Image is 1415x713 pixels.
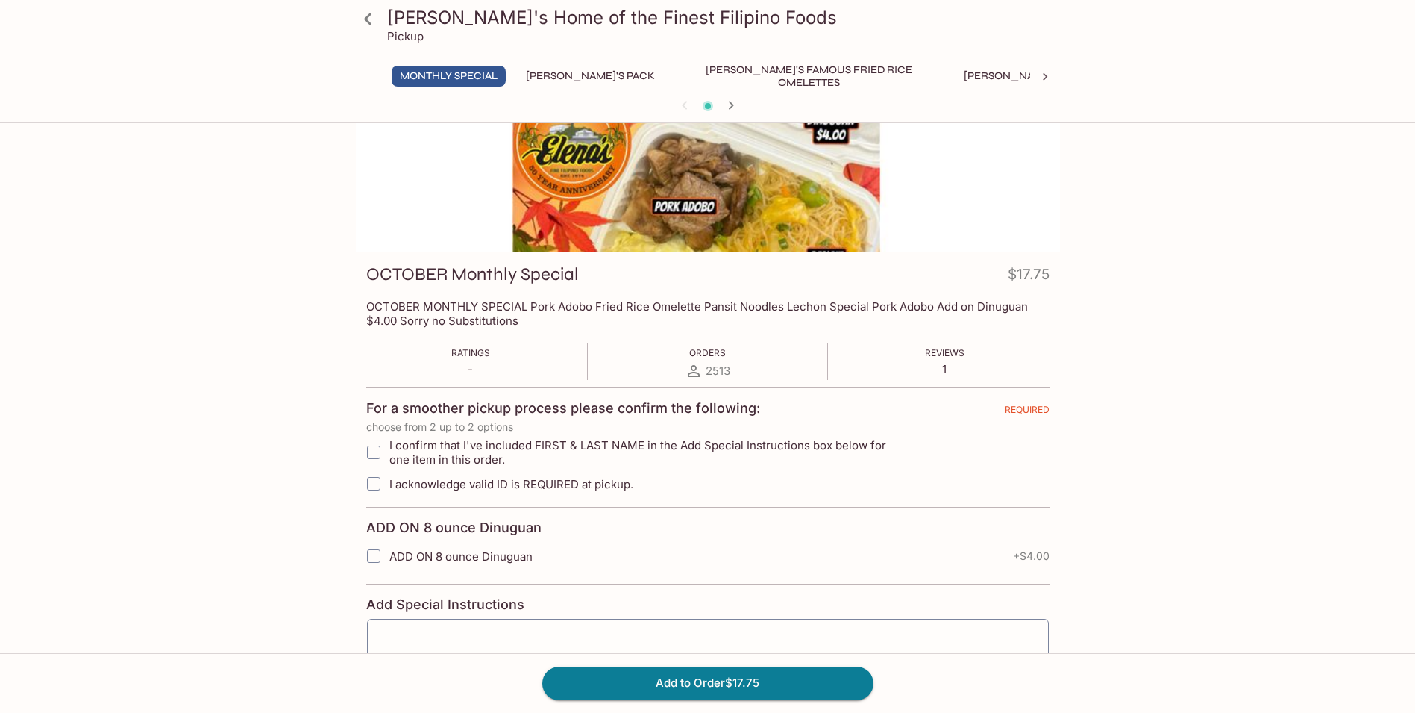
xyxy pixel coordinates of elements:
p: 1 [925,362,964,376]
span: Reviews [925,347,964,358]
div: OCTOBER Monthly Special [356,55,1060,252]
span: I acknowledge valid ID is REQUIRED at pickup. [389,477,633,491]
button: [PERSON_NAME]'s Mixed Plates [956,66,1146,87]
span: Ratings [451,347,490,358]
h4: ADD ON 8 ounce Dinuguan [366,520,542,536]
h3: OCTOBER Monthly Special [366,263,579,286]
button: Monthly Special [392,66,506,87]
span: 2513 [706,364,730,378]
p: - [451,362,490,376]
span: REQUIRED [1005,404,1050,421]
button: Add to Order$17.75 [542,667,873,700]
span: ADD ON 8 ounce Dinuguan [389,549,533,564]
h3: [PERSON_NAME]'s Home of the Finest Filipino Foods [387,6,1054,29]
h4: $17.75 [1008,263,1050,292]
p: choose from 2 up to 2 options [366,421,1050,433]
span: + $4.00 [1013,550,1050,562]
span: Orders [689,347,726,358]
button: [PERSON_NAME]'s Famous Fried Rice Omelettes [675,66,944,87]
button: [PERSON_NAME]'s Pack [518,66,663,87]
p: OCTOBER MONTHLY SPECIAL Pork Adobo Fried Rice Omelette Pansit Noodles Lechon Special Pork Adobo A... [366,299,1050,328]
span: I confirm that I've included FIRST & LAST NAME in the Add Special Instructions box below for one ... [389,438,906,467]
h4: Add Special Instructions [366,597,1050,613]
h4: For a smoother pickup process please confirm the following: [366,400,760,417]
p: Pickup [387,29,424,43]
